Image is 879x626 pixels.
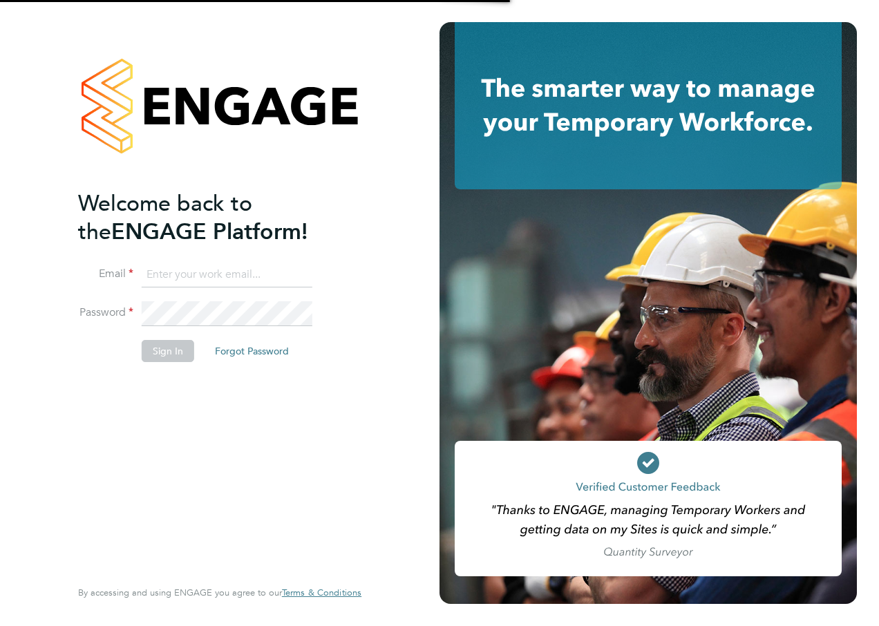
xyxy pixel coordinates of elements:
button: Forgot Password [204,340,300,362]
label: Email [78,267,133,281]
span: Terms & Conditions [282,587,361,598]
label: Password [78,305,133,320]
button: Sign In [142,340,194,362]
input: Enter your work email... [142,263,312,287]
h2: ENGAGE Platform! [78,189,348,246]
span: By accessing and using ENGAGE you agree to our [78,587,361,598]
a: Terms & Conditions [282,587,361,598]
span: Welcome back to the [78,190,252,245]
